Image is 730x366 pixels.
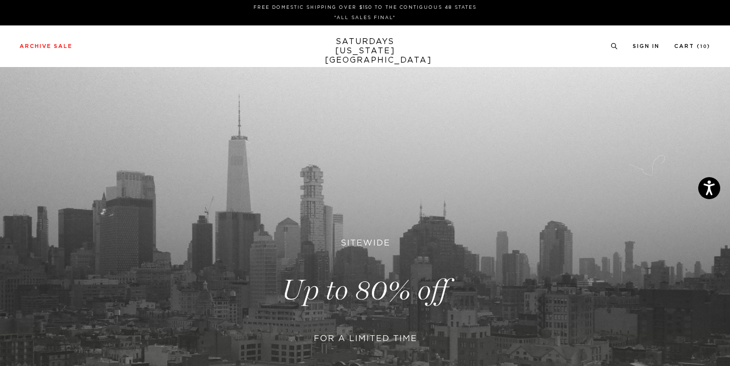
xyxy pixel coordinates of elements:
a: Sign In [633,44,660,49]
p: *ALL SALES FINAL* [23,14,707,22]
a: Archive Sale [20,44,72,49]
small: 10 [700,45,707,49]
a: Cart (10) [674,44,710,49]
a: SATURDAYS[US_STATE][GEOGRAPHIC_DATA] [325,37,406,65]
p: FREE DOMESTIC SHIPPING OVER $150 TO THE CONTIGUOUS 48 STATES [23,4,707,11]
